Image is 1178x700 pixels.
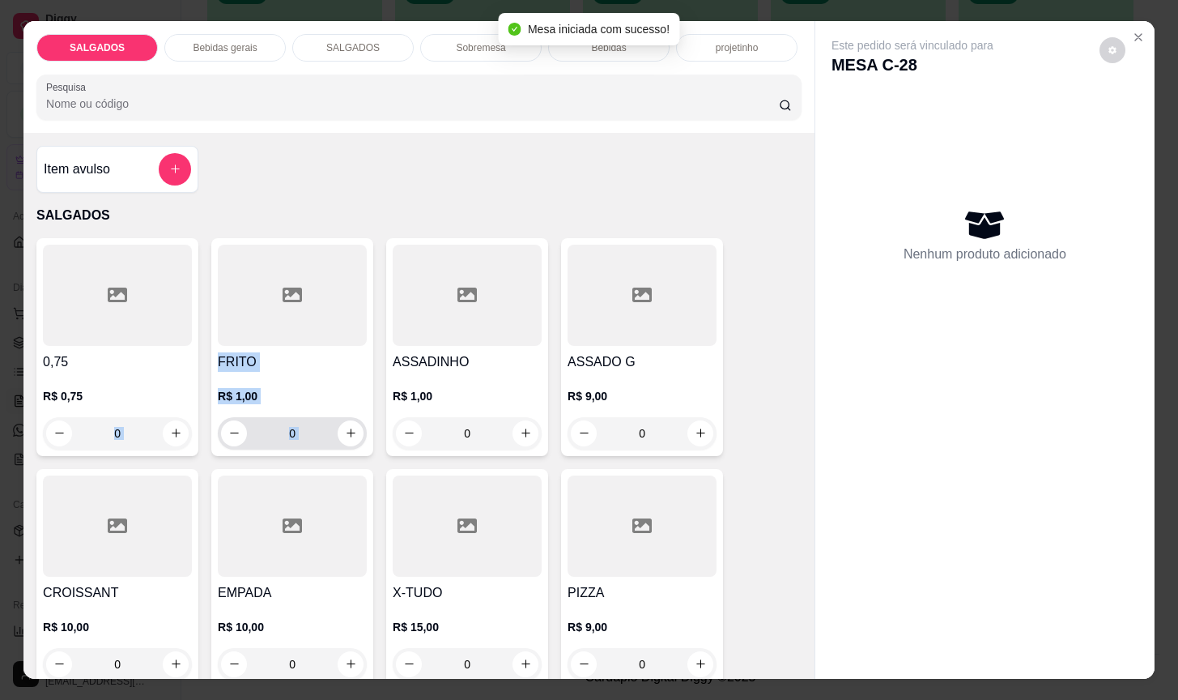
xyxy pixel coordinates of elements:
[1099,37,1125,63] button: decrease-product-quantity
[221,420,247,446] button: decrease-product-quantity
[221,651,247,677] button: decrease-product-quantity
[43,388,192,404] p: R$ 0,75
[831,37,993,53] p: Este pedido será vinculado para
[716,41,759,54] p: projetinho
[904,245,1066,264] p: Nenhum produto adicionado
[568,619,717,635] p: R$ 9,00
[528,23,670,36] span: Mesa iniciada com sucesso!
[508,23,521,36] span: check-circle
[46,96,779,112] input: Pesquisa
[456,41,505,54] p: Sobremesa
[218,619,367,635] p: R$ 10,00
[326,41,380,54] p: SALGADOS
[571,651,597,677] button: decrease-product-quantity
[218,388,367,404] p: R$ 1,00
[393,388,542,404] p: R$ 1,00
[1125,24,1151,50] button: Close
[43,619,192,635] p: R$ 10,00
[571,420,597,446] button: decrease-product-quantity
[568,388,717,404] p: R$ 9,00
[687,420,713,446] button: increase-product-quantity
[393,583,542,603] h4: X-TUDO
[512,420,538,446] button: increase-product-quantity
[43,352,192,372] h4: 0,75
[218,583,367,603] h4: EMPADA
[568,583,717,603] h4: PIZZA
[338,651,364,677] button: increase-product-quantity
[338,420,364,446] button: increase-product-quantity
[159,153,191,186] button: add-separate-item
[396,651,422,677] button: decrease-product-quantity
[44,160,110,179] h4: Item avulso
[393,619,542,635] p: R$ 15,00
[43,583,192,603] h4: CROISSANT
[46,651,72,677] button: decrease-product-quantity
[163,651,189,677] button: increase-product-quantity
[591,41,626,54] p: Bebidas
[46,80,91,94] label: Pesquisa
[36,206,802,225] p: SALGADOS
[193,41,257,54] p: Bebidas gerais
[568,352,717,372] h4: ASSADO G
[163,420,189,446] button: increase-product-quantity
[393,352,542,372] h4: ASSADINHO
[831,53,993,76] p: MESA C-28
[46,420,72,446] button: decrease-product-quantity
[70,41,125,54] p: SALGADOS
[396,420,422,446] button: decrease-product-quantity
[512,651,538,677] button: increase-product-quantity
[218,352,367,372] h4: FRITO
[687,651,713,677] button: increase-product-quantity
